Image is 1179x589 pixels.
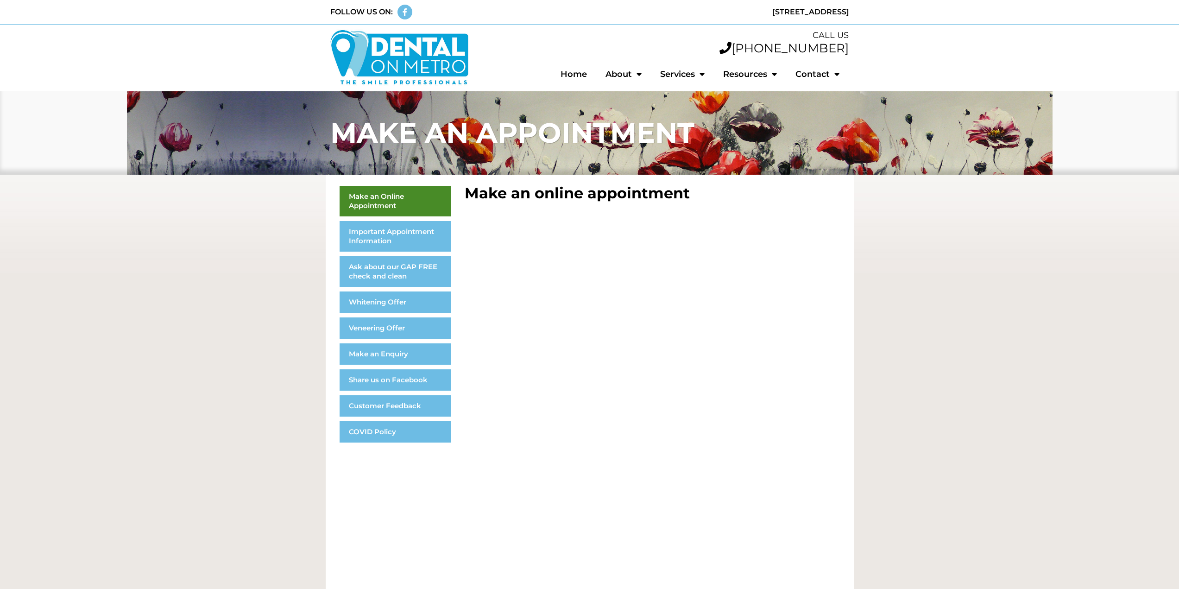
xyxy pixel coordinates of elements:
a: Make an Online Appointment [340,186,451,216]
nav: Menu [340,186,451,443]
a: COVID Policy [340,421,451,443]
a: About [596,63,651,85]
nav: Menu [478,63,849,85]
a: Contact [786,63,849,85]
a: Veneering Offer [340,317,451,339]
div: CALL US [478,29,849,42]
a: Customer Feedback [340,395,451,417]
h1: MAKE AN APPOINTMENT [330,119,849,147]
a: Important Appointment Information [340,221,451,252]
div: [STREET_ADDRESS] [594,6,849,18]
a: Ask about our GAP FREE check and clean [340,256,451,287]
a: Resources [714,63,786,85]
a: Make an Enquiry [340,343,451,365]
a: Home [551,63,596,85]
a: Services [651,63,714,85]
a: Whitening Offer [340,291,451,313]
div: FOLLOW US ON: [330,6,393,18]
h2: Make an online appointment [465,186,840,201]
a: [PHONE_NUMBER] [719,41,849,56]
a: Share us on Facebook [340,369,451,391]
